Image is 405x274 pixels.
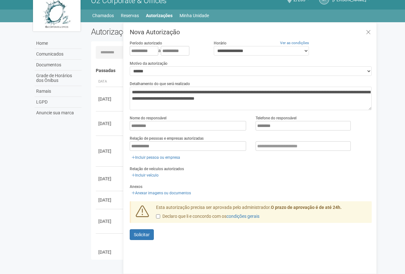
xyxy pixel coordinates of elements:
div: [DATE] [98,176,122,182]
div: a [130,46,204,56]
a: Ramais [35,86,82,97]
a: Documentos [35,60,82,70]
div: [DATE] [98,249,122,255]
a: Home [35,38,82,49]
span: Solicitar [134,232,150,237]
a: Comunicados [35,49,82,60]
h4: Passadas [96,68,368,73]
div: Esta autorização precisa ser aprovada pelo administrador. [151,204,372,223]
a: Anuncie sua marca [35,108,82,118]
div: [DATE] [98,148,122,154]
a: Ver as condições [280,41,309,45]
div: [DATE] [98,96,122,102]
label: Relação de pessoas e empresas autorizadas [130,136,204,141]
label: Horário [214,40,226,46]
a: Incluir pessoa ou empresa [130,154,182,161]
h3: Nova Autorização [130,29,372,35]
label: Período autorizado [130,40,162,46]
div: [DATE] [98,197,122,203]
a: Grade de Horários dos Ônibus [35,70,82,86]
button: Solicitar [130,229,154,240]
h2: Autorizações [91,27,227,37]
a: Autorizações [146,11,173,20]
label: Anexos [130,184,142,190]
label: Motivo da autorização [130,61,167,66]
label: Nome do responsável [130,115,167,121]
a: condições gerais [226,214,259,219]
th: Data [96,77,124,87]
a: Incluir veículo [130,172,160,179]
a: LGPD [35,97,82,108]
div: [DATE] [98,120,122,127]
label: Relação de veículos autorizados [130,166,184,172]
a: Reservas [121,11,139,20]
input: Declaro que li e concordo com oscondições gerais [156,214,160,218]
label: Detalhamento do que será realizado [130,81,190,87]
label: Declaro que li e concordo com os [156,213,259,220]
label: Telefone do responsável [256,115,297,121]
a: Anexar imagens ou documentos [130,190,193,197]
a: Minha Unidade [180,11,209,20]
strong: O prazo de aprovação é de até 24h. [271,205,342,210]
a: Chamados [92,11,114,20]
div: [DATE] [98,218,122,224]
